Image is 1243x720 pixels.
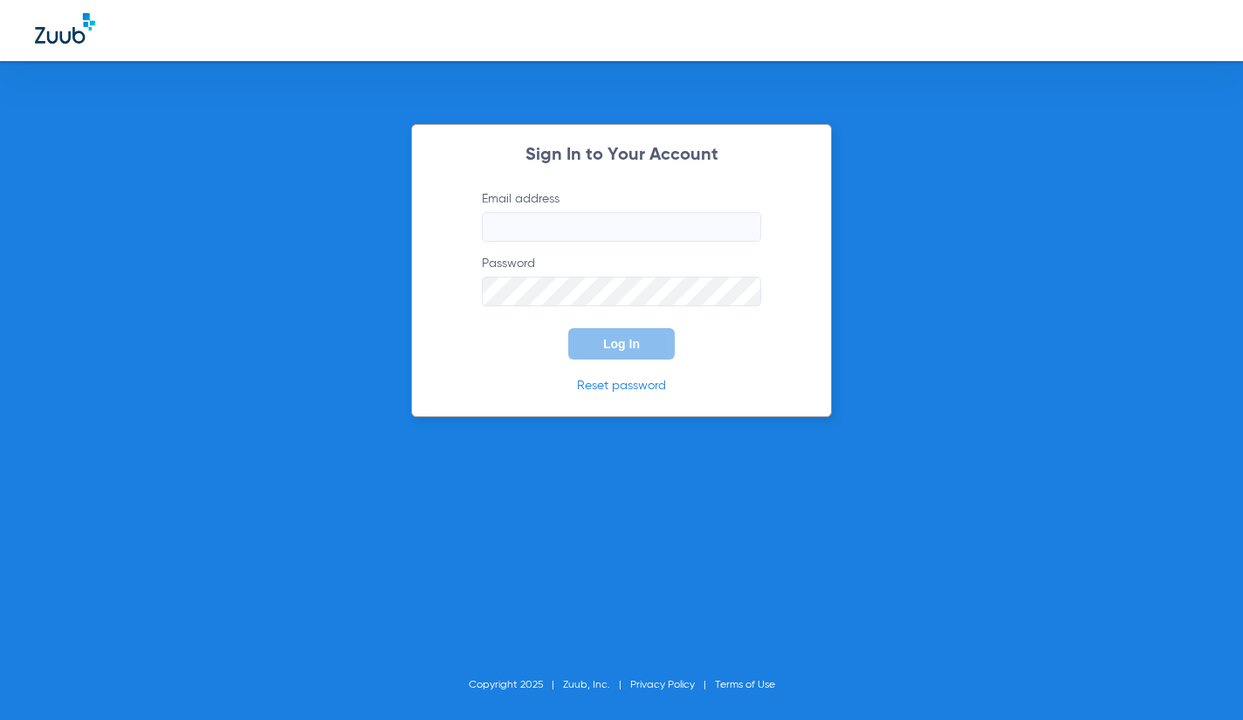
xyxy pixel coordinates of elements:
a: Reset password [577,380,666,392]
h2: Sign In to Your Account [456,147,787,164]
span: Log In [603,337,640,351]
input: Email address [482,212,761,242]
input: Password [482,277,761,306]
a: Terms of Use [715,680,775,690]
iframe: Chat Widget [1156,636,1243,720]
label: Password [482,255,761,306]
label: Email address [482,190,761,242]
a: Privacy Policy [630,680,695,690]
li: Zuub, Inc. [563,676,630,694]
button: Log In [568,328,675,360]
img: Zuub Logo [35,13,95,44]
li: Copyright 2025 [469,676,563,694]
